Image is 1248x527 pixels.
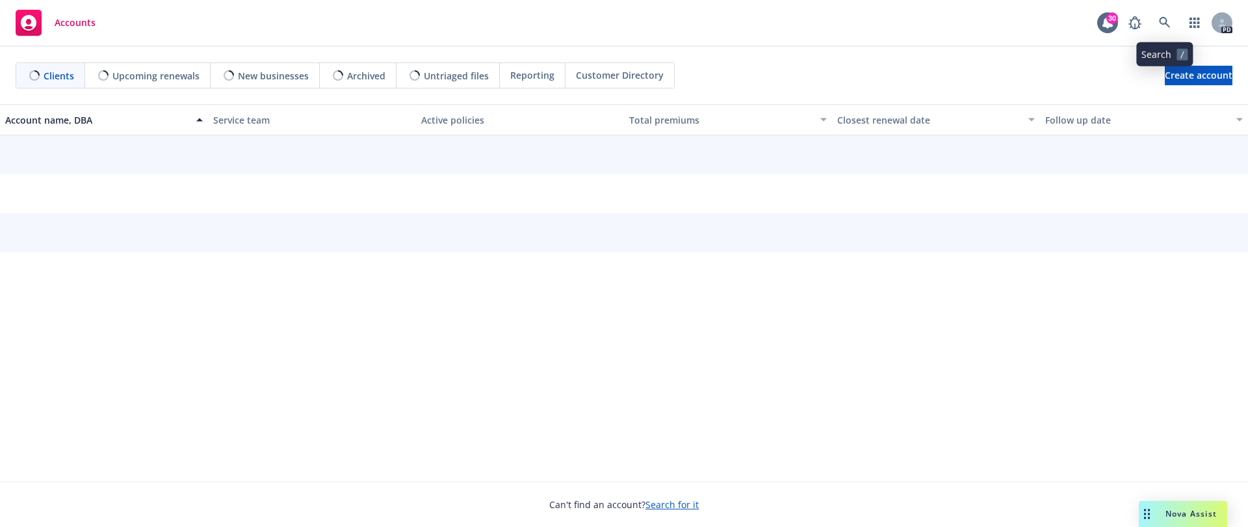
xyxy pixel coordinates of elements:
span: Accounts [55,18,96,28]
span: Upcoming renewals [112,69,200,83]
div: Total premiums [629,113,812,127]
a: Search for it [645,498,699,511]
span: Reporting [510,68,554,82]
div: Drag to move [1139,501,1155,527]
a: Switch app [1182,10,1208,36]
span: Clients [44,69,74,83]
a: Create account [1165,66,1232,85]
a: Accounts [10,5,101,41]
span: Untriaged files [424,69,489,83]
span: Create account [1165,63,1232,88]
a: Search [1152,10,1178,36]
button: Follow up date [1040,104,1248,135]
div: 30 [1106,12,1118,24]
div: Closest renewal date [837,113,1020,127]
span: New businesses [238,69,309,83]
span: Archived [347,69,385,83]
span: Customer Directory [576,68,664,82]
div: Account name, DBA [5,113,188,127]
div: Service team [213,113,411,127]
button: Active policies [416,104,624,135]
button: Total premiums [624,104,832,135]
button: Nova Assist [1139,501,1227,527]
div: Follow up date [1045,113,1228,127]
span: Nova Assist [1165,508,1217,519]
button: Service team [208,104,416,135]
button: Closest renewal date [832,104,1040,135]
div: Active policies [421,113,619,127]
span: Can't find an account? [549,498,699,511]
a: Report a Bug [1122,10,1148,36]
